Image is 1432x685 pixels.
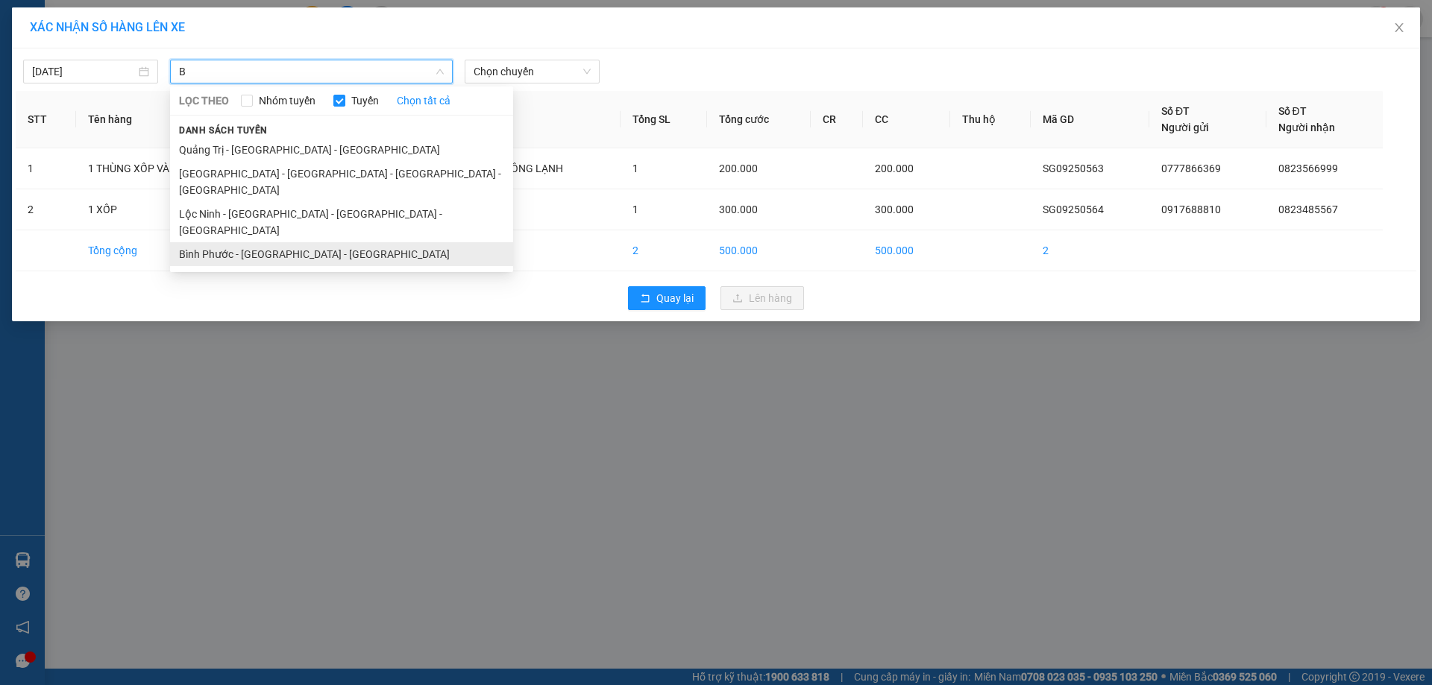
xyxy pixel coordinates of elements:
[1043,162,1104,174] span: SG09250563
[875,203,914,215] span: 300.000
[1278,203,1338,215] span: 0823485567
[472,162,563,174] span: HÀNG ĐÔNG LẠNH
[621,230,707,271] td: 2
[76,148,244,189] td: 1 THÙNG XỐP VÀNG
[170,202,513,242] li: Lộc Ninh - [GEOGRAPHIC_DATA] - [GEOGRAPHIC_DATA] - [GEOGRAPHIC_DATA]
[1161,162,1221,174] span: 0777866369
[16,148,76,189] td: 1
[6,18,69,51] span: VP An Sương
[113,8,218,25] p: Nhận:
[345,92,385,109] span: Tuyến
[474,60,591,83] span: Chọn chuyến
[170,138,513,162] li: Quảng Trị - [GEOGRAPHIC_DATA] - [GEOGRAPHIC_DATA]
[253,92,321,109] span: Nhóm tuyến
[4,101,26,117] span: CR:
[460,91,621,148] th: Ghi chú
[656,290,694,306] span: Quay lại
[632,162,638,174] span: 1
[170,162,513,202] li: [GEOGRAPHIC_DATA] - [GEOGRAPHIC_DATA] - [GEOGRAPHIC_DATA] - [GEOGRAPHIC_DATA]
[6,72,28,86] span: Lấy:
[632,203,638,215] span: 1
[863,91,950,148] th: CC
[16,91,76,148] th: STT
[6,53,88,69] span: 0917688810
[1161,121,1209,133] span: Người gửi
[16,189,76,230] td: 2
[145,8,197,25] span: KonTum
[950,91,1031,148] th: Thu hộ
[719,203,758,215] span: 300.000
[640,293,650,305] span: rollback
[76,91,244,148] th: Tên hàng
[1031,91,1149,148] th: Mã GD
[1393,22,1405,34] span: close
[1031,230,1149,271] td: 2
[719,162,758,174] span: 200.000
[32,63,136,80] input: 15/09/2025
[30,101,38,117] span: 0
[811,91,863,148] th: CR
[863,230,950,271] td: 500.000
[707,91,810,148] th: Tổng cước
[628,286,706,310] button: rollbackQuay lại
[1161,203,1221,215] span: 0917688810
[76,230,244,271] td: Tổng cộng
[1278,121,1335,133] span: Người nhận
[6,18,111,51] p: Gửi:
[1278,162,1338,174] span: 0823566999
[1161,105,1190,117] span: Số ĐT
[76,189,244,230] td: 1 XỐP
[436,67,445,76] span: down
[170,242,513,266] li: Bình Phước - [GEOGRAPHIC_DATA] - [GEOGRAPHIC_DATA]
[30,20,185,34] span: XÁC NHẬN SỐ HÀNG LÊN XE
[113,45,199,95] span: NGÃ BA ĐĂK HA KOM TUM
[113,47,199,94] span: Giao:
[720,286,804,310] button: uploadLên hàng
[38,101,60,117] span: CC:
[875,162,914,174] span: 200.000
[1278,105,1307,117] span: Số ĐT
[707,230,810,271] td: 500.000
[170,124,277,137] span: Danh sách tuyến
[397,92,450,109] a: Chọn tất cả
[1043,203,1104,215] span: SG09250564
[63,101,116,117] span: 300.000
[113,27,195,43] span: 0823485567
[179,92,229,109] span: LỌC THEO
[621,91,707,148] th: Tổng SL
[1378,7,1420,49] button: Close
